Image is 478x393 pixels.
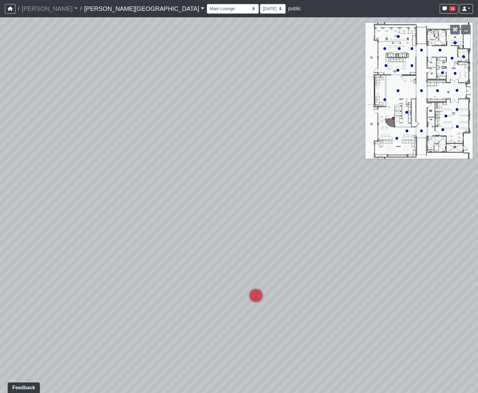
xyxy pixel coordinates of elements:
span: public [288,6,301,11]
a: [PERSON_NAME][GEOGRAPHIC_DATA] [84,2,204,15]
a: [PERSON_NAME] [22,2,78,15]
span: 15 [449,6,455,11]
span: / [15,2,22,15]
iframe: Ybug feedback widget [5,381,41,393]
button: 15 [440,4,458,14]
span: / [78,2,84,15]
